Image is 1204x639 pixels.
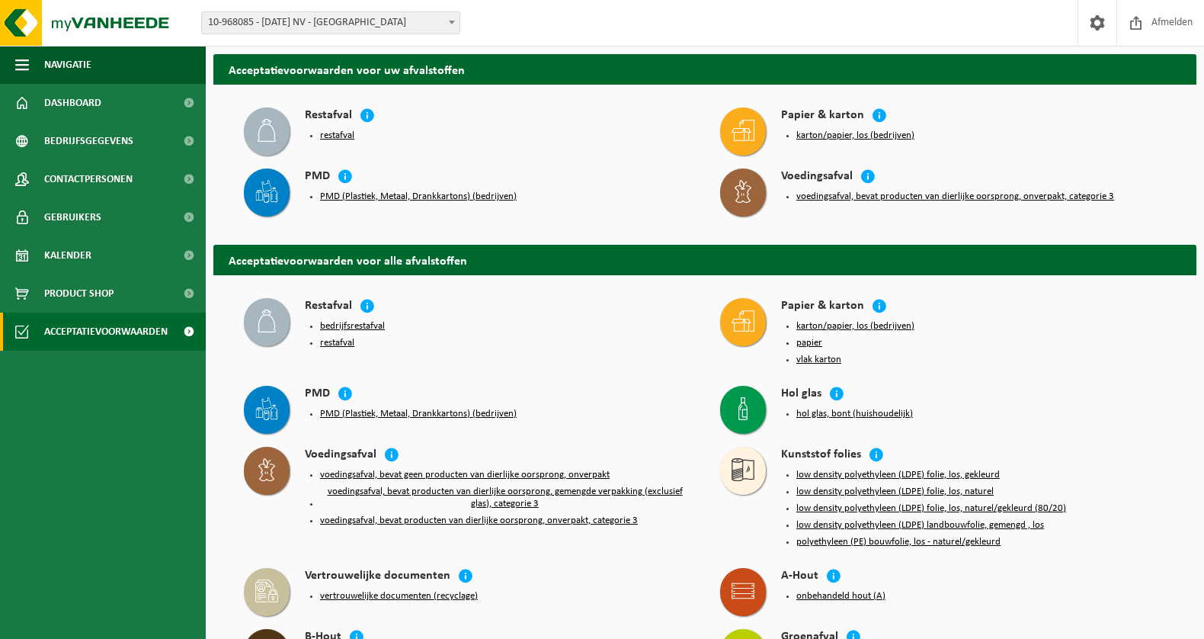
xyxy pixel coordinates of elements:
[781,568,818,586] h4: A-Hout
[796,590,885,602] button: onbehandeld hout (A)
[796,130,914,142] button: karton/papier, los (bedrijven)
[320,130,354,142] button: restafval
[44,236,91,275] span: Kalender
[796,320,914,332] button: karton/papier, los (bedrijven)
[796,536,1001,548] button: polyethyleen (PE) bouwfolie, los - naturel/gekleurd
[781,108,864,125] h4: Papier & karton
[305,386,330,403] h4: PMD
[213,245,1196,275] h2: Acceptatievoorwaarden voor alle afvalstoffen
[202,12,460,34] span: 10-968085 - 17 DECEMBER NV - GROOT-BIJGAARDEN
[44,160,133,198] span: Contactpersonen
[796,408,913,420] button: hol glas, bont (huishoudelijk)
[796,503,1066,515] button: low density polyethyleen (LDPE) folie, los, naturel/gekleurd (80/20)
[796,519,1044,531] button: low density polyethyleen (LDPE) landbouwfolie, gemengd , los
[781,298,864,316] h4: Papier & karton
[44,198,101,236] span: Gebruikers
[781,169,853,186] h4: Voedingsafval
[320,486,690,510] button: voedingsafval, bevat producten van dierlijke oorsprong, gemengde verpakking (exclusief glas), cat...
[320,515,638,527] button: voedingsafval, bevat producten van dierlijke oorsprong, onverpakt, categorie 3
[320,469,610,481] button: voedingsafval, bevat geen producten van dierlijke oorsprong, onverpakt
[796,337,822,349] button: papier
[320,320,385,332] button: bedrijfsrestafval
[796,469,1000,481] button: low density polyethyleen (LDPE) folie, los, gekleurd
[44,84,101,122] span: Dashboard
[305,568,450,586] h4: Vertrouwelijke documenten
[320,408,517,420] button: PMD (Plastiek, Metaal, Drankkartons) (bedrijven)
[305,108,352,125] h4: Restafval
[305,447,376,464] h4: Voedingsafval
[781,386,821,403] h4: Hol glas
[44,122,133,160] span: Bedrijfsgegevens
[320,191,517,203] button: PMD (Plastiek, Metaal, Drankkartons) (bedrijven)
[320,337,354,349] button: restafval
[796,486,994,498] button: low density polyethyleen (LDPE) folie, los, naturel
[213,54,1196,84] h2: Acceptatievoorwaarden voor uw afvalstoffen
[44,313,168,351] span: Acceptatievoorwaarden
[781,447,861,464] h4: Kunststof folies
[796,354,841,366] button: vlak karton
[201,11,460,34] span: 10-968085 - 17 DECEMBER NV - GROOT-BIJGAARDEN
[305,169,330,186] h4: PMD
[796,191,1114,203] button: voedingsafval, bevat producten van dierlijke oorsprong, onverpakt, categorie 3
[305,298,352,316] h4: Restafval
[320,590,478,602] button: vertrouwelijke documenten (recyclage)
[44,46,91,84] span: Navigatie
[44,275,114,313] span: Product Shop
